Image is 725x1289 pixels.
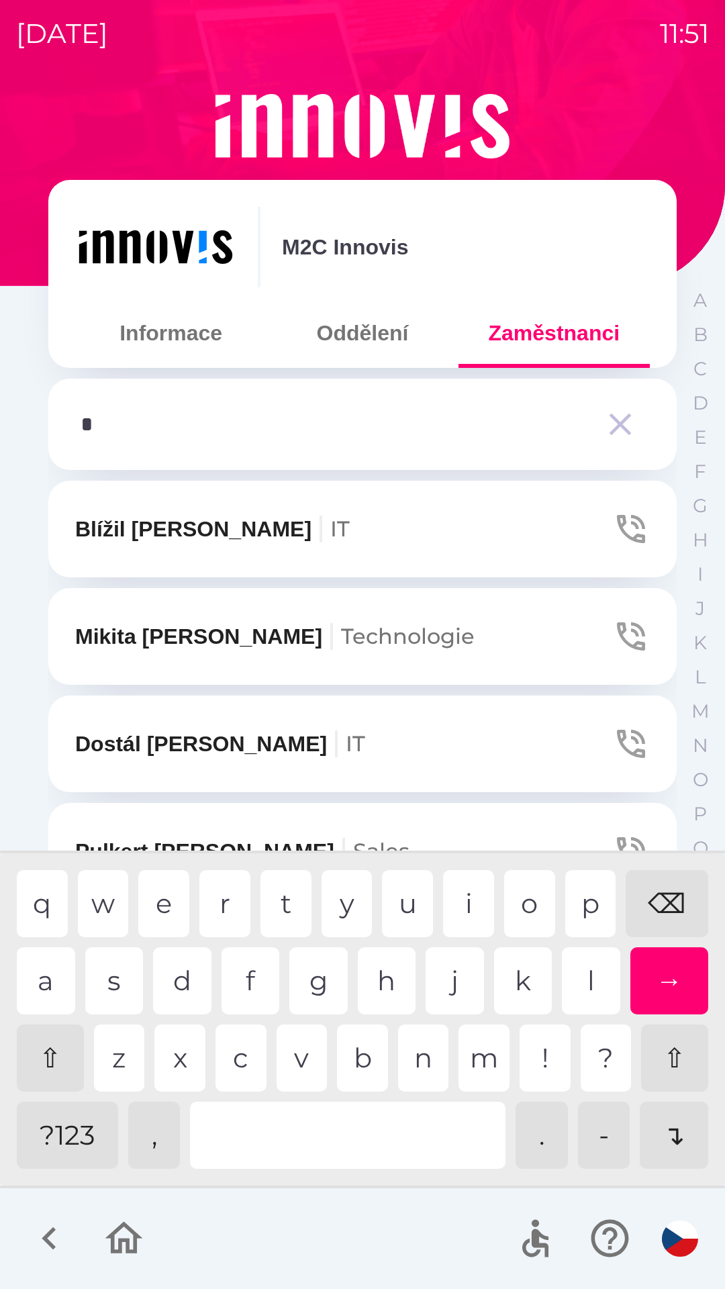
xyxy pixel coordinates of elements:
button: Zaměstnanci [458,309,650,357]
p: Dostál [PERSON_NAME] [75,728,365,760]
button: Dostál [PERSON_NAME]IT [48,696,677,792]
p: 11:51 [660,13,709,54]
p: Mikita [PERSON_NAME] [75,620,475,653]
p: Blížil [PERSON_NAME] [75,513,350,545]
p: [DATE] [16,13,108,54]
button: Pulkert [PERSON_NAME]Sales [48,803,677,900]
span: Technologie [341,623,475,649]
button: Mikita [PERSON_NAME]Technologie [48,588,677,685]
img: cs flag [662,1221,698,1257]
button: Informace [75,309,267,357]
p: M2C Innovis [282,231,408,263]
button: Oddělení [267,309,458,357]
img: Logo [48,94,677,158]
span: Sales [353,838,409,864]
button: Blížil [PERSON_NAME]IT [48,481,677,577]
span: IT [346,730,365,757]
span: IT [330,516,350,542]
p: Pulkert [PERSON_NAME] [75,835,409,867]
img: ef454dd6-c04b-4b09-86fc-253a1223f7b7.png [75,207,236,287]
